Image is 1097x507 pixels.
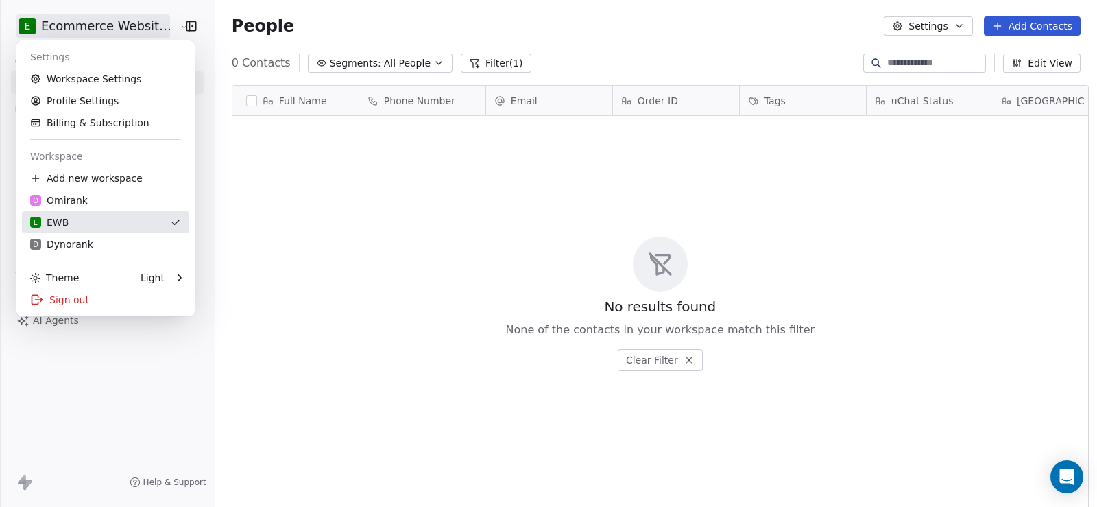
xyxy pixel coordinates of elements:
[22,145,189,167] div: Workspace
[34,217,38,228] span: E
[30,271,79,285] div: Theme
[22,90,189,112] a: Profile Settings
[22,289,189,311] div: Sign out
[22,167,189,189] div: Add new workspace
[30,215,69,229] div: EWB
[30,237,93,251] div: Dynorank
[141,271,165,285] div: Light
[22,68,189,90] a: Workspace Settings
[33,239,38,250] span: D
[22,112,189,134] a: Billing & Subscription
[22,46,189,68] div: Settings
[33,196,38,206] span: O
[30,193,88,207] div: Omirank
